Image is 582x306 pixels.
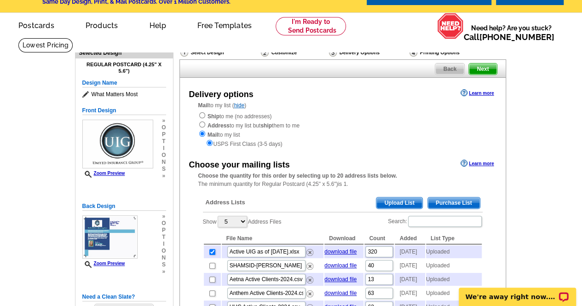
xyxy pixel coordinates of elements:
[306,289,313,295] a: Remove this list
[189,159,290,171] div: Choose your mailing lists
[161,152,166,159] span: o
[306,263,313,270] img: delete.png
[426,259,482,272] td: Uploaded
[218,216,247,227] select: ShowAddress Files
[161,213,166,220] span: »
[395,245,425,258] td: [DATE]
[324,248,357,255] a: download file
[409,48,417,57] img: Printing Options & Summary
[207,113,219,120] strong: Ship
[306,247,313,254] a: Remove this list
[395,273,425,286] td: [DATE]
[260,122,272,129] strong: ship
[435,63,465,75] a: Back
[207,132,218,138] strong: Mail
[408,216,482,227] input: Search:
[324,276,357,283] a: download file
[469,64,496,75] span: Next
[82,202,166,211] h5: Back Design
[395,233,425,244] th: Added
[161,227,166,234] span: p
[207,122,230,129] strong: Address
[306,261,313,267] a: Remove this list
[82,215,138,259] img: small-thumb.jpg
[453,277,582,306] iframe: LiveChat chat widget
[426,287,482,300] td: Uploaded
[161,261,166,268] span: s
[306,277,313,283] img: delete.png
[437,13,464,39] img: help
[183,14,266,35] a: Free Templates
[161,241,166,248] span: i
[461,160,494,167] a: Learn more
[161,254,166,261] span: n
[161,173,166,179] span: »
[324,262,357,269] a: download file
[180,172,506,188] div: The minimum quantity for Regular Postcard (4.25" x 5.6")is 1.
[306,249,313,256] img: delete.png
[179,48,260,59] div: Select Design
[198,173,397,179] strong: Choose the quantity for this order by selecting up to 20 address lists below.
[464,23,559,42] span: Need help? Are you stuck?
[324,290,357,296] a: download file
[75,48,173,57] div: Selected Design
[376,197,422,208] span: Upload List
[71,14,133,35] a: Products
[198,102,209,109] strong: Mail
[189,88,254,101] div: Delivery options
[161,117,166,124] span: »
[134,14,181,35] a: Help
[426,273,482,286] td: Uploaded
[428,197,480,208] span: Purchase List
[82,261,125,266] a: Zoom Preview
[161,220,166,227] span: o
[161,138,166,145] span: t
[82,293,166,301] h5: Need a Clean Slate?
[82,62,166,74] h4: Regular Postcard (4.25" x 5.6")
[161,234,166,241] span: t
[203,215,282,228] label: Show Address Files
[82,171,125,176] a: Zoom Preview
[161,248,166,254] span: o
[198,111,487,148] div: to me (no addresses) to my list but them to me to my list
[306,275,313,281] a: Remove this list
[82,106,166,115] h5: Front Design
[82,120,154,168] img: small-thumb.jpg
[388,215,482,228] label: Search:
[426,233,482,244] th: List Type
[161,124,166,131] span: o
[180,48,188,57] img: Select Design
[4,14,69,35] a: Postcards
[161,131,166,138] span: p
[461,89,494,97] a: Learn more
[328,48,409,59] div: Delivery Options
[479,32,554,42] a: [PHONE_NUMBER]
[306,290,313,297] img: delete.png
[161,166,166,173] span: s
[435,64,464,75] span: Back
[180,101,506,148] div: to my list ( )
[198,139,487,148] div: USPS First Class (3-5 days)
[206,198,245,207] span: Address Lists
[364,233,394,244] th: Count
[324,233,363,244] th: Download
[234,102,245,109] a: hide
[409,48,490,57] div: Printing Options
[395,287,425,300] td: [DATE]
[395,259,425,272] td: [DATE]
[161,268,166,275] span: »
[222,233,324,244] th: File Name
[82,90,166,99] span: What Matters Most
[260,48,328,59] div: Customize
[261,48,269,57] img: Customize
[161,145,166,152] span: i
[329,48,337,57] img: Delivery Options
[82,79,166,87] h5: Design Name
[426,245,482,258] td: Uploaded
[464,32,554,42] span: Call
[161,159,166,166] span: n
